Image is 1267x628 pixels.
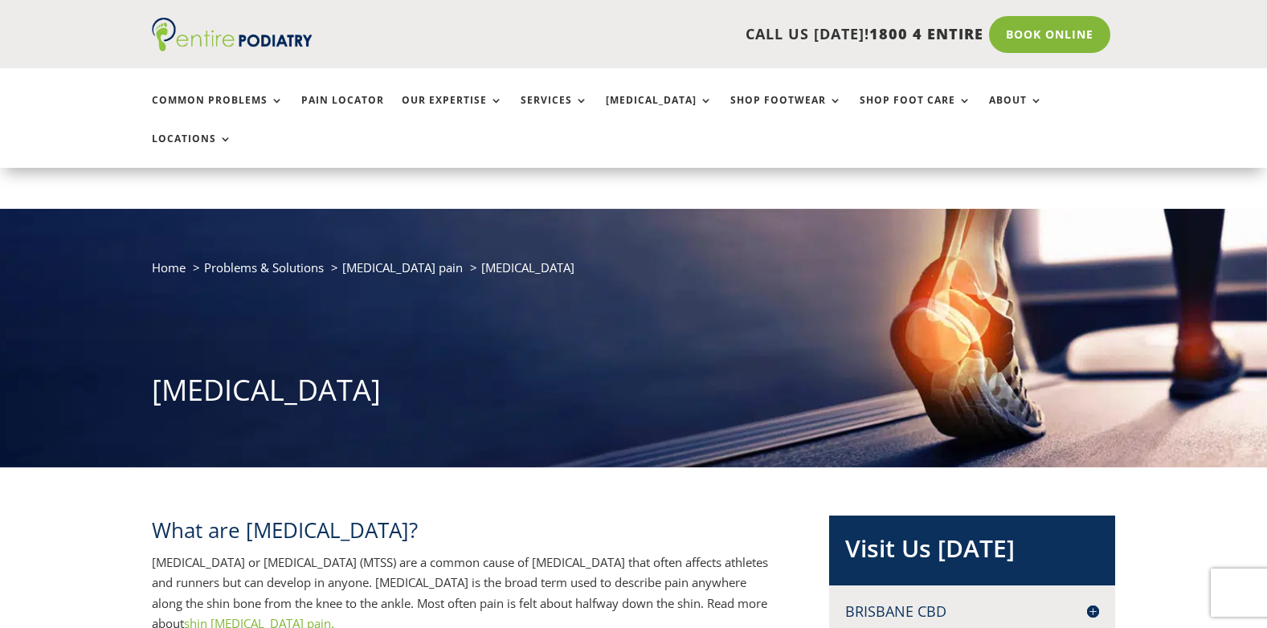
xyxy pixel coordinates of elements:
a: Problems & Solutions [204,259,324,275]
a: Our Expertise [402,95,503,129]
a: Locations [152,133,232,168]
p: CALL US [DATE]! [374,24,983,45]
a: Shop Foot Care [860,95,971,129]
h1: [MEDICAL_DATA] [152,370,1116,418]
a: Common Problems [152,95,284,129]
h4: Brisbane CBD [845,601,1099,622]
img: logo (1) [152,18,313,51]
span: [MEDICAL_DATA] [481,259,574,275]
a: Book Online [989,16,1110,53]
a: About [989,95,1043,129]
a: Shop Footwear [730,95,842,129]
a: Home [152,259,186,275]
h2: What are [MEDICAL_DATA]? [152,516,777,553]
a: [MEDICAL_DATA] pain [342,259,463,275]
nav: breadcrumb [152,257,1116,290]
a: Entire Podiatry [152,39,313,55]
a: [MEDICAL_DATA] [606,95,713,129]
h2: Visit Us [DATE] [845,532,1099,573]
span: 1800 4 ENTIRE [869,24,983,43]
a: Services [521,95,588,129]
a: Pain Locator [301,95,384,129]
